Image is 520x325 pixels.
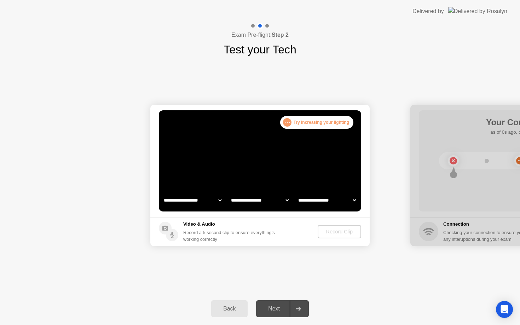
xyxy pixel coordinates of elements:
[230,193,290,207] select: Available speakers
[283,118,291,127] div: . . .
[320,229,358,234] div: Record Clip
[272,32,289,38] b: Step 2
[224,41,296,58] h1: Test your Tech
[183,221,278,228] h5: Video & Audio
[496,301,513,318] div: Open Intercom Messenger
[213,306,245,312] div: Back
[183,229,278,243] div: Record a 5 second clip to ensure everything’s working correctly
[412,7,444,16] div: Delivered by
[231,31,289,39] h4: Exam Pre-flight:
[318,225,361,238] button: Record Clip
[258,306,290,312] div: Next
[280,116,353,129] div: Try increasing your lighting
[256,300,309,317] button: Next
[162,193,223,207] select: Available cameras
[297,193,357,207] select: Available microphones
[448,7,507,15] img: Delivered by Rosalyn
[211,300,248,317] button: Back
